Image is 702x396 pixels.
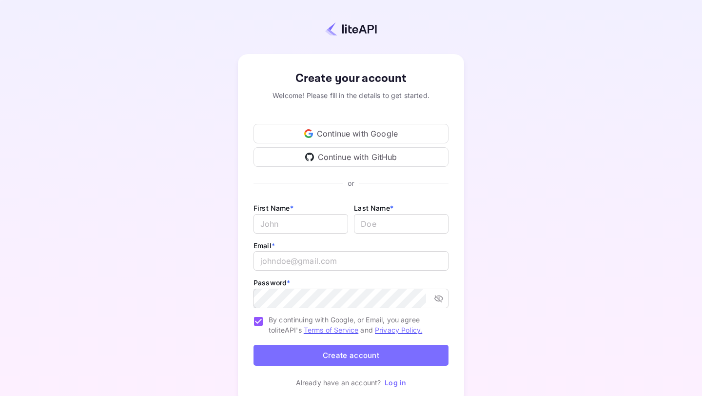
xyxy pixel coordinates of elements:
label: Email [253,241,275,250]
a: Terms of Service [304,326,358,334]
input: John [253,214,348,234]
a: Privacy Policy. [375,326,422,334]
a: Log in [385,378,406,387]
div: Welcome! Please fill in the details to get started. [253,90,448,100]
button: Create account [253,345,448,366]
img: liteapi [325,22,377,36]
label: Password [253,278,290,287]
p: Already have an account? [296,377,381,388]
label: First Name [253,204,293,212]
label: Last Name [354,204,393,212]
div: Continue with GitHub [253,147,448,167]
input: Doe [354,214,448,234]
button: toggle password visibility [430,290,448,307]
div: Continue with Google [253,124,448,143]
input: johndoe@gmail.com [253,251,448,271]
span: By continuing with Google, or Email, you agree to liteAPI's and [269,315,441,335]
div: Create your account [253,70,448,87]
